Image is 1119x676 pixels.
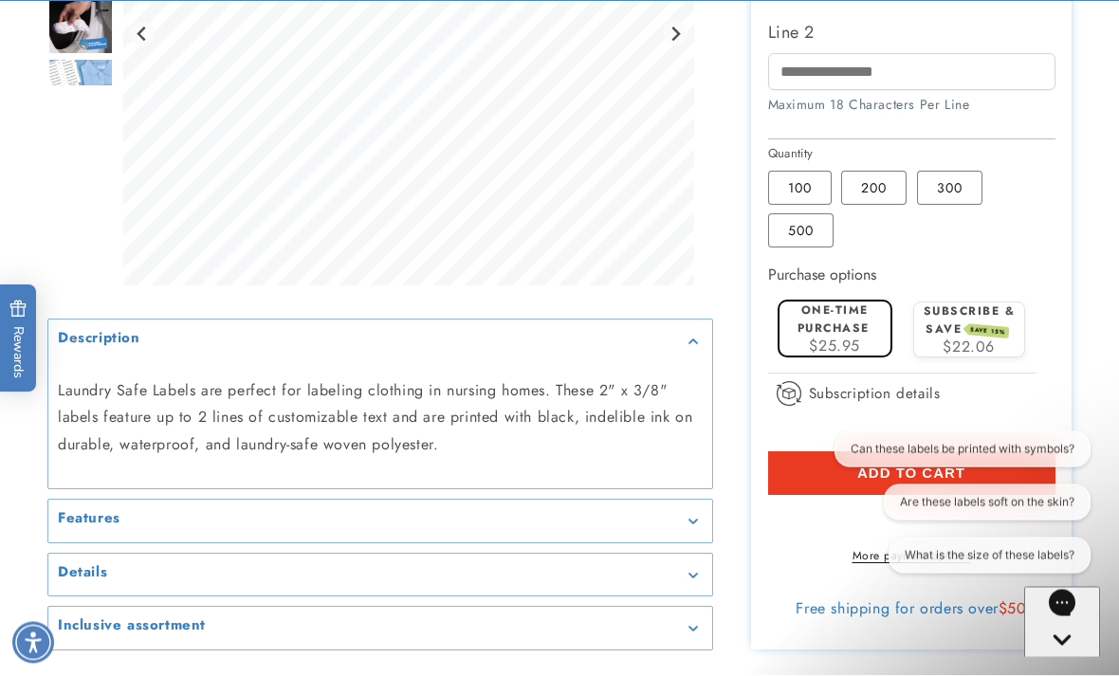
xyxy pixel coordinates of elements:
div: Maximum 18 Characters Per Line [768,96,1055,116]
iframe: Gorgias live chat conversation starters [808,431,1100,591]
span: SAVE 15% [967,325,1010,340]
button: Go to last slide [130,22,156,47]
label: 300 [917,172,982,206]
span: 50 [1007,598,1026,620]
div: Go to slide 5 [47,59,114,125]
span: Rewards [9,300,28,378]
label: 100 [768,172,832,206]
a: More payment options [768,548,1055,565]
label: Purchase options [768,265,876,286]
button: Next slide [663,22,688,47]
div: Free shipping for orders over [768,600,1055,619]
summary: Details [48,554,712,596]
label: One-time purchase [798,302,870,338]
img: Nursing Home Iron-On - Label Land [47,59,114,125]
h2: Description [58,330,140,349]
label: 200 [841,172,907,206]
summary: Features [48,501,712,543]
p: Laundry Safe Labels are perfect for labeling clothing in nursing homes. These 2" x 3/8" labels fe... [58,377,703,459]
span: $ [999,598,1008,620]
label: Subscribe & save [924,303,1016,338]
button: Add to cart [768,452,1055,496]
span: $22.06 [943,337,995,358]
summary: Description [48,320,712,363]
label: 500 [768,214,834,248]
legend: Quantity [768,145,816,164]
span: $25.95 [809,336,860,357]
label: Line 2 [768,18,1055,48]
h2: Features [58,510,120,529]
span: Subscription details [809,383,941,406]
div: Accessibility Menu [12,622,54,664]
h2: Details [58,563,107,582]
summary: Inclusive assortment [48,608,712,650]
iframe: Gorgias live chat messenger [1024,587,1100,657]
